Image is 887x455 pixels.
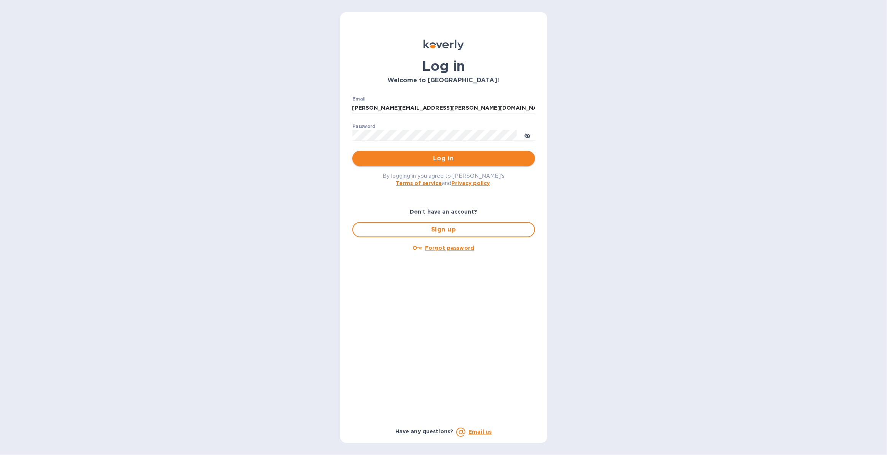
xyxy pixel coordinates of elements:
[396,180,442,186] a: Terms of service
[520,128,535,143] button: toggle password visibility
[468,429,492,435] a: Email us
[352,222,535,237] button: Sign up
[358,154,529,163] span: Log in
[352,124,376,129] label: Password
[395,428,454,434] b: Have any questions?
[382,173,505,186] span: By logging in you agree to [PERSON_NAME]'s and .
[352,151,535,166] button: Log in
[352,97,366,101] label: Email
[352,77,535,84] h3: Welcome to [GEOGRAPHIC_DATA]!
[424,40,464,50] img: Koverly
[352,58,535,74] h1: Log in
[352,102,535,114] input: Enter email address
[410,209,477,215] b: Don't have an account?
[425,245,474,251] u: Forgot password
[359,225,528,234] span: Sign up
[452,180,490,186] a: Privacy policy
